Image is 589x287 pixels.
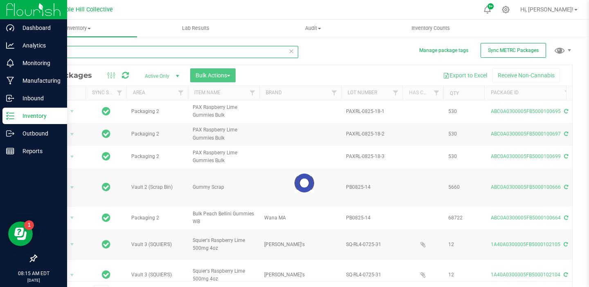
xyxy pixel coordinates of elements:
[255,25,371,32] span: Audit
[372,20,489,37] a: Inventory Counts
[171,25,220,32] span: Lab Results
[288,46,294,56] span: Clear
[137,20,254,37] a: Lab Results
[14,76,63,86] p: Manufacturing
[419,47,468,54] button: Manage package tags
[20,25,137,32] span: Inventory
[14,41,63,50] p: Analytics
[8,221,33,246] iframe: Resource center
[4,277,63,283] p: [DATE]
[481,43,546,58] button: Sync METRC Packages
[6,94,14,102] inline-svg: Inbound
[54,6,113,13] span: Temple Hill Collective
[6,59,14,67] inline-svg: Monitoring
[24,220,34,230] iframe: Resource center unread badge
[6,24,14,32] inline-svg: Dashboard
[489,5,492,8] span: 9+
[6,77,14,85] inline-svg: Manufacturing
[14,58,63,68] p: Monitoring
[520,6,573,13] span: Hi, [PERSON_NAME]!
[20,20,137,37] a: Inventory
[14,93,63,103] p: Inbound
[14,146,63,156] p: Reports
[488,47,539,53] span: Sync METRC Packages
[6,147,14,155] inline-svg: Reports
[4,270,63,277] p: 08:15 AM EDT
[14,129,63,138] p: Outbound
[6,41,14,50] inline-svg: Analytics
[36,46,298,58] input: Search Package ID, Item Name, SKU, Lot or Part Number...
[400,25,461,32] span: Inventory Counts
[254,20,372,37] a: Audit
[6,112,14,120] inline-svg: Inventory
[14,111,63,121] p: Inventory
[14,23,63,33] p: Dashboard
[6,129,14,138] inline-svg: Outbound
[501,6,511,14] div: Manage settings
